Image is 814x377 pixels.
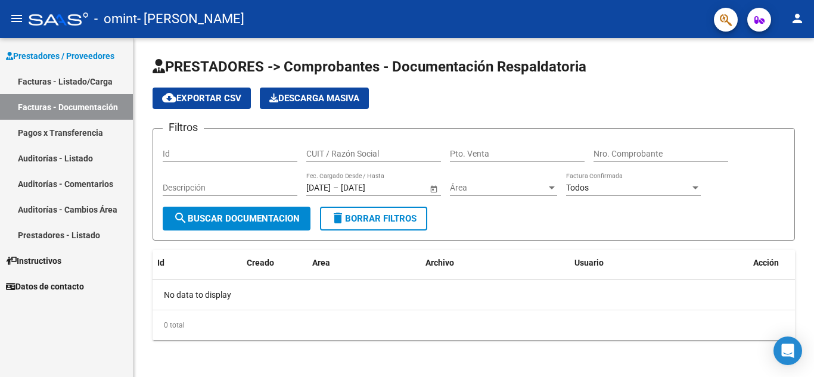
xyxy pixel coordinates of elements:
[331,211,345,225] mat-icon: delete
[6,254,61,267] span: Instructivos
[307,250,421,276] datatable-header-cell: Area
[153,280,795,310] div: No data to display
[242,250,307,276] datatable-header-cell: Creado
[94,6,137,32] span: - omint
[153,310,795,340] div: 0 total
[6,280,84,293] span: Datos de contacto
[137,6,244,32] span: - [PERSON_NAME]
[320,207,427,230] button: Borrar Filtros
[173,213,300,224] span: Buscar Documentacion
[247,258,274,267] span: Creado
[269,93,359,104] span: Descarga Masiva
[574,258,604,267] span: Usuario
[153,250,200,276] datatable-header-cell: Id
[163,119,204,136] h3: Filtros
[341,183,399,193] input: End date
[421,250,570,276] datatable-header-cell: Archivo
[331,213,417,224] span: Borrar Filtros
[306,183,331,193] input: Start date
[153,58,586,75] span: PRESTADORES -> Comprobantes - Documentación Respaldatoria
[260,88,369,109] button: Descarga Masiva
[312,258,330,267] span: Area
[333,183,338,193] span: –
[425,258,454,267] span: Archivo
[773,337,802,365] div: Open Intercom Messenger
[6,49,114,63] span: Prestadores / Proveedores
[790,11,804,26] mat-icon: person
[260,88,369,109] app-download-masive: Descarga masiva de comprobantes (adjuntos)
[753,258,779,267] span: Acción
[157,258,164,267] span: Id
[162,91,176,105] mat-icon: cloud_download
[748,250,808,276] datatable-header-cell: Acción
[566,183,589,192] span: Todos
[162,93,241,104] span: Exportar CSV
[10,11,24,26] mat-icon: menu
[427,182,440,195] button: Open calendar
[163,207,310,230] button: Buscar Documentacion
[570,250,748,276] datatable-header-cell: Usuario
[173,211,188,225] mat-icon: search
[153,88,251,109] button: Exportar CSV
[450,183,546,193] span: Área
